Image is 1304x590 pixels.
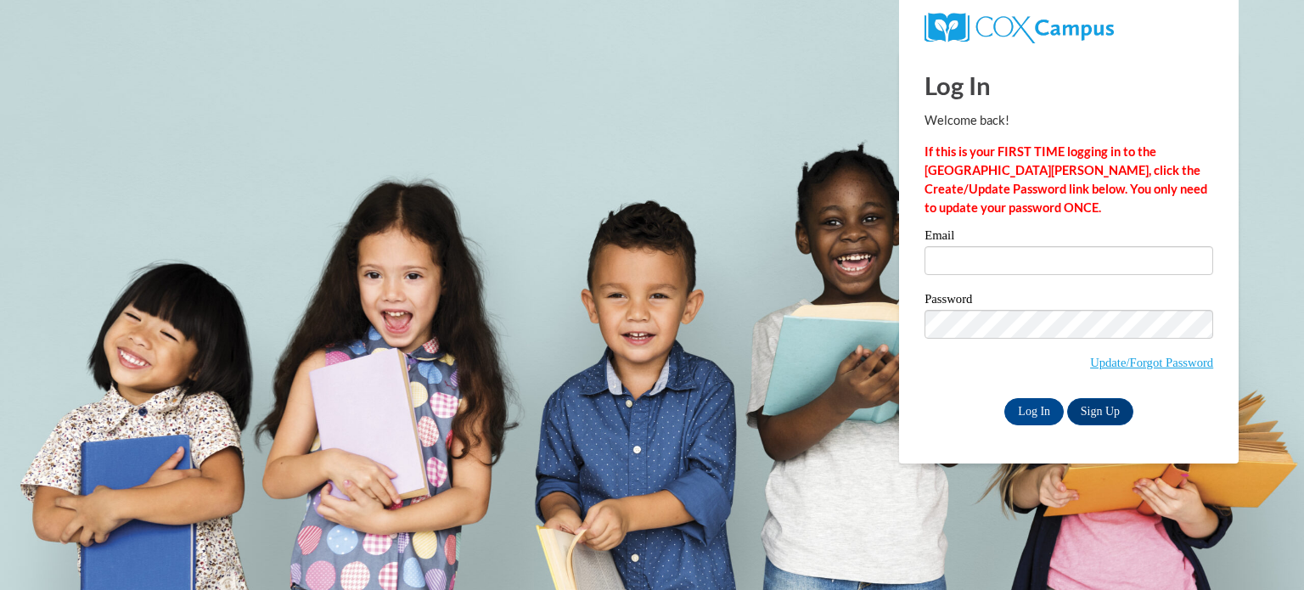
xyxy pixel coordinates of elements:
[925,111,1213,130] p: Welcome back!
[1090,356,1213,369] a: Update/Forgot Password
[925,144,1207,215] strong: If this is your FIRST TIME logging in to the [GEOGRAPHIC_DATA][PERSON_NAME], click the Create/Upd...
[925,68,1213,103] h1: Log In
[925,229,1213,246] label: Email
[1004,398,1064,425] input: Log In
[1067,398,1133,425] a: Sign Up
[925,20,1114,34] a: COX Campus
[925,13,1114,43] img: COX Campus
[925,293,1213,310] label: Password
